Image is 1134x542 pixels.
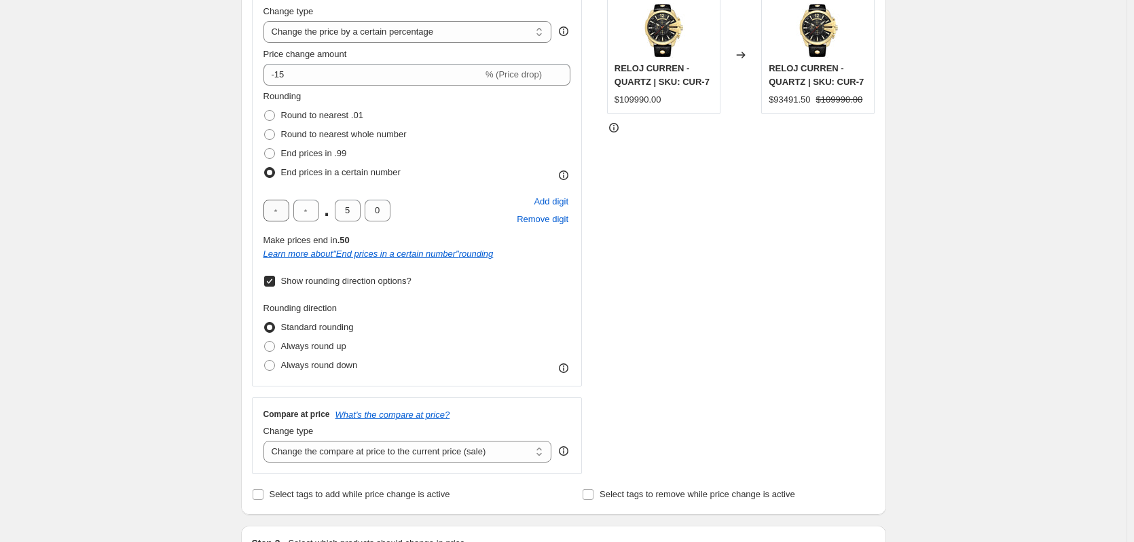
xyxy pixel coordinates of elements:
span: Round to nearest whole number [281,129,407,139]
span: Show rounding direction options? [281,276,411,286]
div: $93491.50 [769,93,810,107]
div: help [557,24,570,38]
button: Remove placeholder [515,211,570,228]
span: Round to nearest .01 [281,110,363,120]
span: Add digit [534,195,568,209]
span: Select tags to remove while price change is active [600,489,795,499]
strike: $109990.00 [816,93,863,107]
span: End prices in a certain number [281,167,401,177]
input: -15 [263,64,483,86]
b: .50 [337,235,350,245]
h3: Compare at price [263,409,330,420]
a: Learn more about"End prices in a certain number"rounding [263,249,494,259]
div: $109990.00 [615,93,661,107]
span: RELOJ CURREN - QUARTZ | SKU: CUR-7 [615,63,710,87]
span: . [323,200,331,221]
input: ﹡ [263,200,289,221]
button: What's the compare at price? [335,410,450,420]
span: Change type [263,426,314,436]
span: Change type [263,6,314,16]
span: Always round up [281,341,346,351]
span: Rounding [263,91,301,101]
button: Add placeholder [532,193,570,211]
span: Price change amount [263,49,347,59]
span: Remove digit [517,213,568,226]
input: ﹡ [335,200,361,221]
span: Always round down [281,360,358,370]
span: Make prices end in [263,235,350,245]
i: Learn more about " End prices in a certain number " rounding [263,249,494,259]
span: Select tags to add while price change is active [270,489,450,499]
img: 1_1_297ddab0-45fe-4eb8-bbcf-5a1f58cc0593_80x.jpg [636,3,691,58]
div: help [557,444,570,458]
span: End prices in .99 [281,148,347,158]
span: % (Price drop) [486,69,542,79]
span: Standard rounding [281,322,354,332]
span: RELOJ CURREN - QUARTZ | SKU: CUR-7 [769,63,864,87]
input: ﹡ [293,200,319,221]
span: Rounding direction [263,303,337,313]
input: ﹡ [365,200,390,221]
img: 1_1_297ddab0-45fe-4eb8-bbcf-5a1f58cc0593_80x.jpg [791,3,845,58]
